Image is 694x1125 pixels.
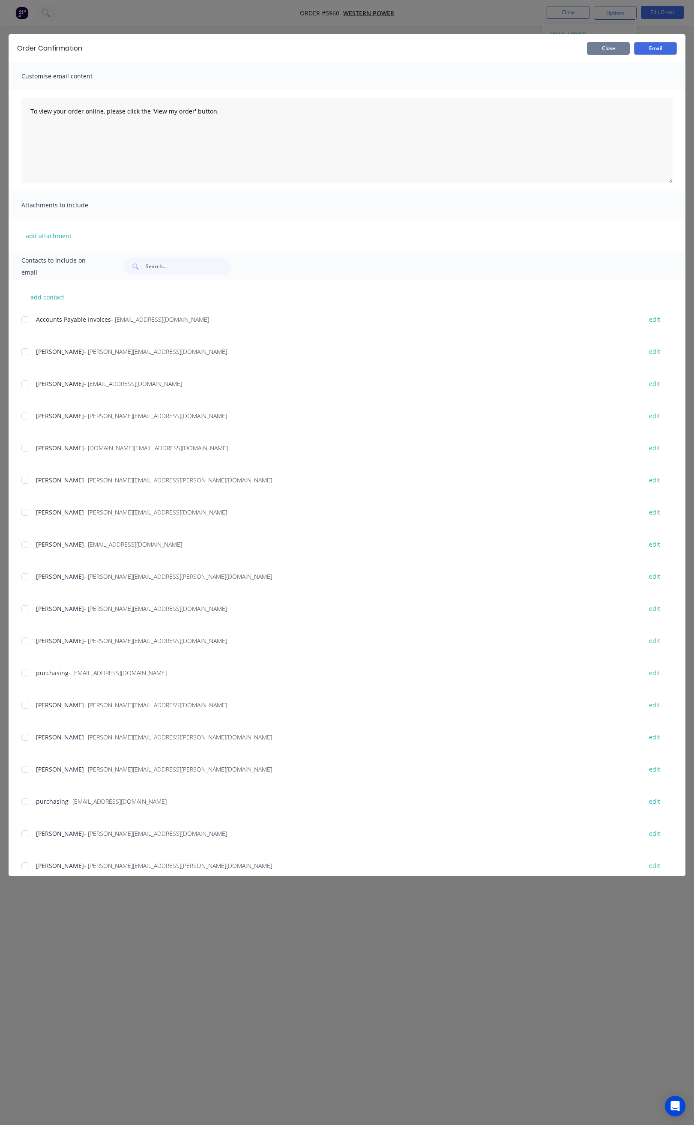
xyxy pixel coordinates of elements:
button: edit [644,699,665,711]
span: [PERSON_NAME] [36,380,84,388]
div: Open Intercom Messenger [665,1096,685,1116]
span: [PERSON_NAME] [36,733,84,741]
button: edit [644,635,665,646]
button: Email [634,42,677,55]
span: - [PERSON_NAME][EMAIL_ADDRESS][DOMAIN_NAME] [84,347,227,356]
button: edit [644,731,665,743]
span: [PERSON_NAME] [36,476,84,484]
span: - [EMAIL_ADDRESS][DOMAIN_NAME] [84,540,182,548]
span: - [PERSON_NAME][EMAIL_ADDRESS][DOMAIN_NAME] [84,829,227,838]
span: [PERSON_NAME] [36,572,84,580]
span: [PERSON_NAME] [36,444,84,452]
button: edit [644,314,665,325]
span: - [PERSON_NAME][EMAIL_ADDRESS][PERSON_NAME][DOMAIN_NAME] [84,733,272,741]
button: edit [644,474,665,486]
span: - [PERSON_NAME][EMAIL_ADDRESS][PERSON_NAME][DOMAIN_NAME] [84,862,272,870]
span: Accounts Payable Invoices [36,315,111,323]
span: Attachments to include [21,199,116,211]
span: Customise email content [21,70,116,82]
textarea: To view your order online, please click the 'View my order' button. [21,98,673,183]
button: edit [644,506,665,518]
button: edit [644,828,665,839]
button: edit [644,378,665,389]
button: edit [644,346,665,357]
span: - [PERSON_NAME][EMAIL_ADDRESS][DOMAIN_NAME] [84,637,227,645]
span: [PERSON_NAME] [36,508,84,516]
span: [PERSON_NAME] [36,765,84,773]
button: edit [644,571,665,582]
button: edit [644,763,665,775]
button: edit [644,860,665,871]
span: - [EMAIL_ADDRESS][DOMAIN_NAME] [84,380,182,388]
button: edit [644,796,665,807]
span: - [EMAIL_ADDRESS][DOMAIN_NAME] [111,315,209,323]
button: Close [587,42,630,55]
span: - [PERSON_NAME][EMAIL_ADDRESS][DOMAIN_NAME] [84,508,227,516]
span: [PERSON_NAME] [36,862,84,870]
button: edit [644,603,665,614]
span: [PERSON_NAME] [36,701,84,709]
span: [PERSON_NAME] [36,347,84,356]
input: Search... [146,258,230,275]
span: - [DOMAIN_NAME][EMAIL_ADDRESS][DOMAIN_NAME] [84,444,228,452]
span: [PERSON_NAME] [36,604,84,613]
div: Order Confirmation [17,43,82,54]
span: - [PERSON_NAME][EMAIL_ADDRESS][DOMAIN_NAME] [84,604,227,613]
span: [PERSON_NAME] [36,412,84,420]
span: Contacts to include on email [21,254,102,278]
button: edit [644,667,665,679]
span: - [EMAIL_ADDRESS][DOMAIN_NAME] [69,669,167,677]
button: add contact [21,290,73,303]
button: edit [644,539,665,550]
span: [PERSON_NAME] [36,829,84,838]
span: [PERSON_NAME] [36,637,84,645]
button: edit [644,442,665,454]
span: - [PERSON_NAME][EMAIL_ADDRESS][PERSON_NAME][DOMAIN_NAME] [84,572,272,580]
span: - [PERSON_NAME][EMAIL_ADDRESS][DOMAIN_NAME] [84,701,227,709]
span: purchasing [36,797,69,805]
span: - [EMAIL_ADDRESS][DOMAIN_NAME] [69,797,167,805]
span: [PERSON_NAME] [36,540,84,548]
button: edit [644,410,665,422]
span: - [PERSON_NAME][EMAIL_ADDRESS][DOMAIN_NAME] [84,412,227,420]
span: - [PERSON_NAME][EMAIL_ADDRESS][PERSON_NAME][DOMAIN_NAME] [84,765,272,773]
button: add attachment [21,229,76,242]
span: - [PERSON_NAME][EMAIL_ADDRESS][PERSON_NAME][DOMAIN_NAME] [84,476,272,484]
span: purchasing [36,669,69,677]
